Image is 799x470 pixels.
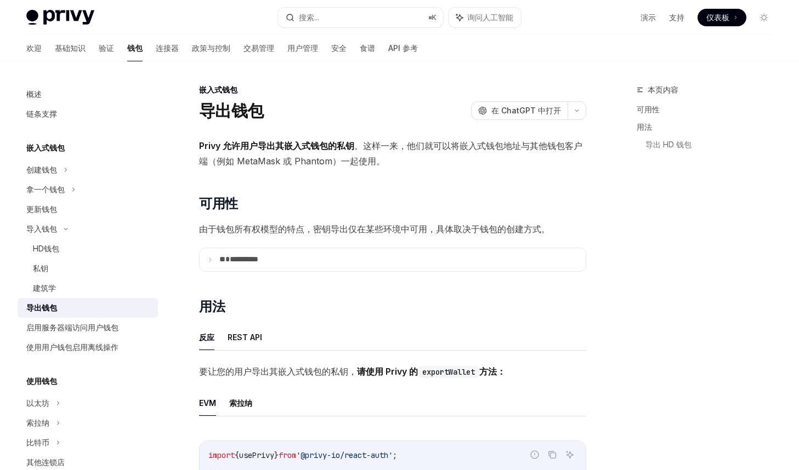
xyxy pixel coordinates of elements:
[192,43,230,53] font: 政策与控制
[199,324,214,350] button: 反应
[645,136,781,153] a: 导出 HD 钱包
[18,104,158,124] a: 链条支撑
[26,143,65,152] font: 嵌入式钱包
[229,398,252,408] font: 索拉纳
[26,418,49,427] font: 索拉纳
[26,165,57,174] font: 创建钱包
[563,448,577,462] button: 询问人工智能
[648,85,678,94] font: 本页内容
[99,43,114,53] font: 验证
[156,35,179,61] a: 连接器
[26,89,42,99] font: 概述
[127,35,143,61] a: 钱包
[18,298,158,318] a: 导出钱包
[26,323,118,332] font: 启用服务器端访问用户钱包
[199,85,237,94] font: 嵌入式钱包
[26,224,57,233] font: 导入钱包
[545,448,559,462] button: 复制代码块中的内容
[208,450,235,460] span: import
[26,376,57,386] font: 使用钱包
[26,342,118,352] font: 使用用户钱包启用离线操作
[637,118,781,136] a: 用法
[229,390,252,416] button: 索拉纳
[360,43,375,53] font: 食谱
[360,35,375,61] a: 食谱
[55,35,86,61] a: 基础知识
[199,223,550,234] font: 由于钱包所有权模型的特点，密钥导出仅在某些环境中可用，具体取决于钱包的创建方式。
[432,13,437,21] font: K
[228,333,262,342] font: REST API
[18,239,158,259] a: HD钱包
[199,140,582,167] font: 。这样一来，他们就可以将嵌入式钱包地址与其他钱包客户端（例如 MetaMask 或 Phantom）一起使用。
[228,324,262,350] button: REST API
[26,109,57,118] font: 链条支撑
[33,263,48,273] font: 私钥
[243,43,274,53] font: 交易管理
[192,35,230,61] a: 政策与控制
[637,122,652,131] font: 用法
[26,303,57,312] font: 导出钱包
[18,259,158,278] a: 私钥
[26,204,57,214] font: 更新钱包
[26,398,49,408] font: 以太坊
[669,13,684,22] font: 支持
[26,457,65,467] font: 其他连锁店
[418,366,479,378] code: exportWallet
[55,43,86,53] font: 基础知识
[199,299,225,314] font: 用法
[199,390,216,416] button: EVM
[199,333,214,342] font: 反应
[199,398,216,408] font: EVM
[449,8,521,27] button: 询问人工智能
[26,43,42,53] font: 欢迎
[287,35,318,61] a: 用户管理
[428,13,432,21] font: ⌘
[706,13,729,22] font: 仪表板
[199,366,357,377] font: 要让您的用户导出其嵌入式钱包的私钥，
[299,13,319,22] font: 搜索...
[26,35,42,61] a: 欢迎
[637,101,781,118] a: 可用性
[99,35,114,61] a: 验证
[669,12,684,23] a: 支持
[33,244,59,253] font: HD钱包
[26,10,94,25] img: 灯光标志
[279,450,296,460] span: from
[18,84,158,104] a: 概述
[479,366,506,377] font: 方法：
[637,105,660,114] font: 可用性
[235,450,239,460] span: {
[287,43,318,53] font: 用户管理
[127,43,143,53] font: 钱包
[274,450,279,460] span: }
[393,450,397,460] span: ;
[278,8,443,27] button: 搜索...⌘K
[491,106,561,115] font: 在 ChatGPT 中打开
[33,283,56,293] font: 建筑学
[26,438,49,447] font: 比特币
[331,43,347,53] font: 安全
[26,185,65,194] font: 拿一个钱包
[239,450,274,460] span: usePrivy
[641,13,656,22] font: 演示
[156,43,179,53] font: 连接器
[471,101,568,120] button: 在 ChatGPT 中打开
[357,366,418,377] font: 请使用 Privy 的
[388,43,418,53] font: API 参考
[199,196,237,211] font: 可用性
[18,337,158,357] a: 使用用户钱包启用离线操作
[199,140,354,151] font: Privy 允许用户导出其嵌入式钱包的私钥
[641,12,656,23] a: 演示
[296,450,393,460] span: '@privy-io/react-auth'
[18,199,158,219] a: 更新钱包
[18,278,158,298] a: 建筑学
[199,101,263,121] font: 导出钱包
[388,35,418,61] a: API 参考
[755,9,773,26] button: 切换暗模式
[243,35,274,61] a: 交易管理
[528,448,542,462] button: 报告错误代码
[467,13,513,22] font: 询问人工智能
[698,9,746,26] a: 仪表板
[645,140,692,149] font: 导出 HD 钱包
[331,35,347,61] a: 安全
